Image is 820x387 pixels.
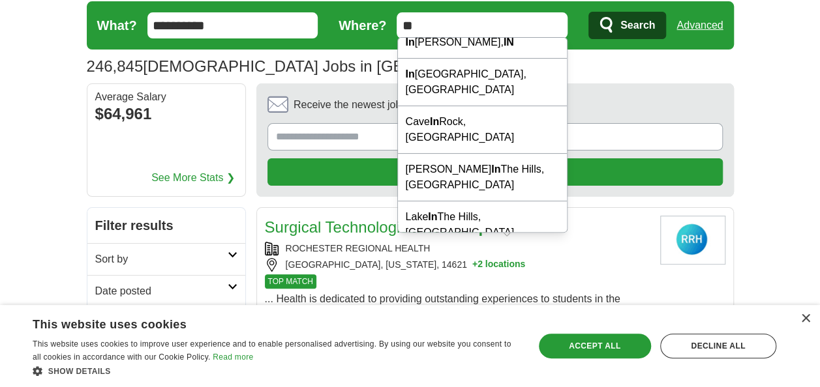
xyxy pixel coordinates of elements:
[48,367,111,376] span: Show details
[97,16,137,35] label: What?
[294,97,517,113] span: Receive the newest jobs for this search :
[87,275,245,307] a: Date posted
[430,116,439,127] strong: In
[800,314,810,324] div: Close
[504,36,514,48] strong: IN
[213,352,253,362] a: Read more, opens a new window
[472,258,525,272] button: +2 locations
[87,208,245,243] h2: Filter results
[95,102,237,126] div: $64,961
[87,243,245,275] a: Sort by
[33,313,487,332] div: This website uses cookies
[95,92,237,102] div: Average Salary
[676,12,723,38] a: Advanced
[472,258,478,272] span: +
[151,170,235,186] a: See More Stats ❯
[620,12,655,38] span: Search
[95,251,228,267] h2: Sort by
[265,293,647,382] span: ... Health is dedicated to providing outstanding experiences to students in the [GEOGRAPHIC_DATA]...
[491,164,500,175] strong: In
[87,55,144,78] span: 246,845
[406,36,415,48] strong: In
[398,27,568,59] div: [PERSON_NAME],
[398,154,568,201] div: [PERSON_NAME] The Hills, [GEOGRAPHIC_DATA]
[33,339,511,362] span: This website uses cookies to improve user experience and to enable personalised advertising. By u...
[265,258,650,272] div: [GEOGRAPHIC_DATA], [US_STATE], 14621
[95,283,228,299] h2: Date posted
[286,243,431,253] a: ROCHESTER REGIONAL HEALTH
[428,211,437,222] strong: In
[660,334,776,358] div: Decline all
[87,57,539,75] h1: [DEMOGRAPHIC_DATA] Jobs in [GEOGRAPHIC_DATA]
[398,201,568,249] div: Lake The Hills, [GEOGRAPHIC_DATA]
[398,59,568,106] div: [GEOGRAPHIC_DATA], [GEOGRAPHIC_DATA]
[539,334,651,358] div: Accept all
[267,158,723,186] button: Create alert
[33,364,519,377] div: Show details
[265,274,316,289] span: TOP MATCH
[339,16,386,35] label: Where?
[406,68,415,79] strong: In
[660,216,725,265] img: Rochester Regional Health logo
[398,106,568,154] div: Cave Rock, [GEOGRAPHIC_DATA]
[588,12,666,39] button: Search
[265,218,488,236] a: Surgical TechnologistInternship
